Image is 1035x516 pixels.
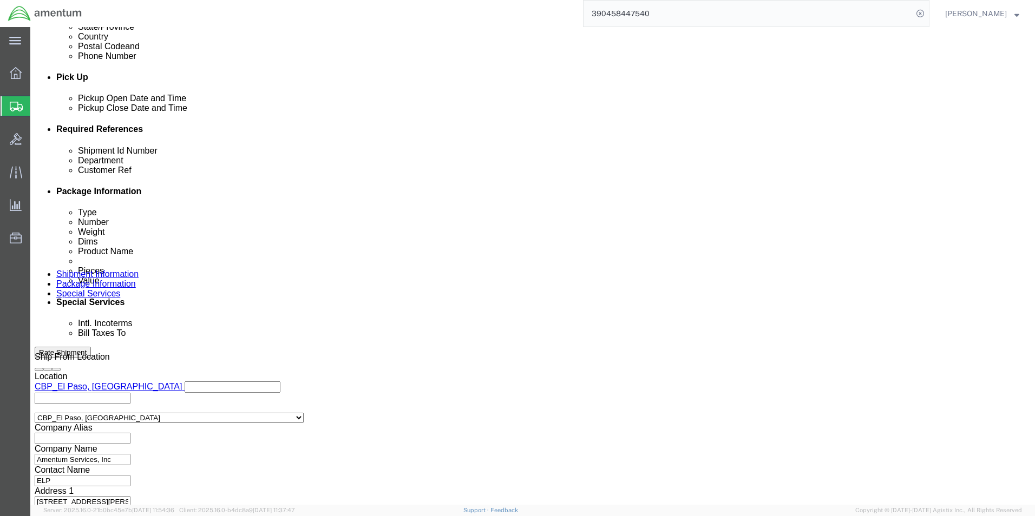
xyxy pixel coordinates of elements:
input: Search for shipment number, reference number [584,1,913,27]
a: Feedback [490,507,518,513]
span: [DATE] 11:54:36 [132,507,174,513]
iframe: FS Legacy Container [30,27,1035,505]
span: James Barragan [945,8,1007,19]
img: logo [8,5,82,22]
span: [DATE] 11:37:47 [253,507,295,513]
a: Support [463,507,490,513]
span: Client: 2025.16.0-b4dc8a9 [179,507,295,513]
span: Server: 2025.16.0-21b0bc45e7b [43,507,174,513]
span: Copyright © [DATE]-[DATE] Agistix Inc., All Rights Reserved [855,506,1022,515]
button: [PERSON_NAME] [945,7,1020,20]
